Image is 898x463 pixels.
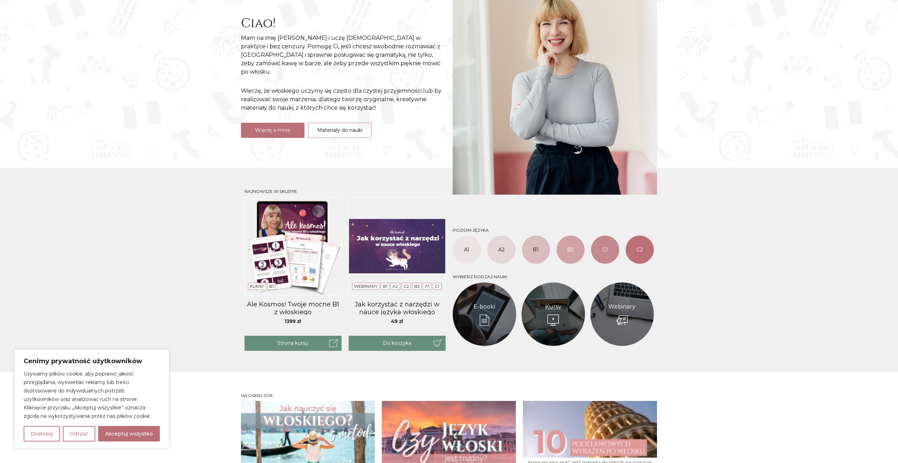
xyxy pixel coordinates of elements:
[245,336,342,351] a: Strona kursu
[453,236,481,264] a: A1
[453,228,654,233] h3: Poziom języka
[24,357,160,365] p: Cenimy prywatność użytkowników
[241,87,446,112] p: Wierzę, że włoskiego uczymy się często dla czystej przyjemności lub by realizować swoje marzenia,...
[308,123,372,138] a: Materiały do nauki
[245,189,446,194] h3: Najnowsze w sklepie
[285,318,301,324] span: 1399
[98,426,160,441] button: Akceptuj wszystko
[241,16,446,31] h2: Ciao!
[354,284,378,289] a: Webinary
[414,284,420,289] a: B2
[63,426,95,441] button: Odrzuć
[522,236,550,264] a: B1
[435,284,439,289] a: C1
[403,284,409,289] a: C2
[24,426,60,441] button: Dostosuj
[241,34,446,76] p: Mam na imię [PERSON_NAME] i uczę [DEMOGRAPHIC_DATA] w praktyce i bez cenzury. Pomogę Ci, jeśli ch...
[349,336,446,351] button: Do koszyka
[425,284,429,289] a: A1
[24,370,160,420] p: Używamy plików cookie, aby poprawić jakość przeglądania, wyświetlać reklamy lub treści dostosowan...
[241,393,657,398] h3: Włoskielove
[383,284,387,289] a: B1
[487,236,516,264] a: A2
[591,236,619,264] a: C1
[245,301,342,315] a: Ale Kosmos! Twoje mocne B1 z włoskiego
[269,284,274,289] a: B1
[349,301,446,315] a: Jak korzystać z narzędzi w nauce języka włoskiego
[556,236,585,264] a: B2
[391,318,403,324] span: 49
[474,303,495,311] a: E-booki
[241,123,305,138] a: Więcej o mnie
[626,236,654,264] a: C2
[453,274,654,279] h3: Wybierz rodzaj nauki
[392,284,398,289] a: A2
[545,303,561,311] a: Kursy
[250,284,264,289] a: Kursy
[608,303,635,311] a: Webinary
